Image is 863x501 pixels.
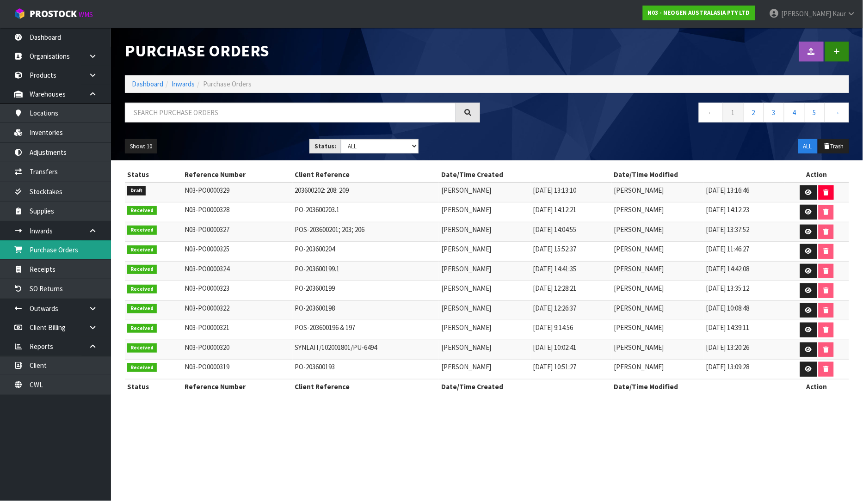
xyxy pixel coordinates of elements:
[127,285,157,294] span: Received
[125,379,182,394] th: Status
[533,362,577,371] span: [DATE] 10:51:27
[439,379,612,394] th: Date/Time Created
[614,205,664,214] span: [PERSON_NAME]
[125,139,157,154] button: Show: 10
[706,304,749,312] span: [DATE] 10:08:48
[781,9,831,18] span: [PERSON_NAME]
[614,264,664,273] span: [PERSON_NAME]
[533,264,577,273] span: [DATE] 14:41:35
[182,242,293,262] td: N03-PO0000325
[182,300,293,320] td: N03-PO0000322
[293,360,439,379] td: PO-203600193
[706,225,749,234] span: [DATE] 13:37:52
[614,362,664,371] span: [PERSON_NAME]
[293,320,439,340] td: POS-203600196 & 197
[706,205,749,214] span: [DATE] 14:12:23
[533,205,577,214] span: [DATE] 14:12:21
[314,142,336,150] strong: Status:
[441,284,491,293] span: [PERSON_NAME]
[127,324,157,333] span: Received
[764,103,784,122] a: 3
[182,222,293,242] td: N03-PO0000327
[614,244,664,253] span: [PERSON_NAME]
[784,379,849,394] th: Action
[798,139,817,154] button: ALL
[182,167,293,182] th: Reference Number
[612,167,785,182] th: Date/Time Modified
[182,379,293,394] th: Reference Number
[706,264,749,273] span: [DATE] 14:42:08
[818,139,849,154] button: Trash
[533,304,577,312] span: [DATE] 12:26:37
[79,10,93,19] small: WMS
[699,103,723,122] a: ←
[203,79,252,88] span: Purchase Orders
[441,205,491,214] span: [PERSON_NAME]
[784,103,805,122] a: 4
[706,284,749,293] span: [DATE] 13:35:12
[441,225,491,234] span: [PERSON_NAME]
[825,103,849,122] a: →
[182,281,293,301] td: N03-PO0000323
[293,167,439,182] th: Client Reference
[293,183,439,202] td: 203600202: 208: 209
[125,167,182,182] th: Status
[182,261,293,281] td: N03-PO0000324
[293,300,439,320] td: PO-203600198
[706,323,749,332] span: [DATE] 14:39:11
[441,244,491,253] span: [PERSON_NAME]
[643,6,755,20] a: N03 - NEOGEN AUSTRALASIA PTY LTD
[293,202,439,222] td: PO-203600203.1
[804,103,825,122] a: 5
[612,379,785,394] th: Date/Time Modified
[127,343,157,353] span: Received
[441,343,491,352] span: [PERSON_NAME]
[182,360,293,379] td: N03-PO0000319
[439,167,612,182] th: Date/Time Created
[706,343,749,352] span: [DATE] 13:20:26
[784,167,849,182] th: Action
[614,343,664,352] span: [PERSON_NAME]
[614,284,664,293] span: [PERSON_NAME]
[127,245,157,255] span: Received
[182,340,293,360] td: N03-PO0000320
[441,362,491,371] span: [PERSON_NAME]
[125,42,480,60] h1: Purchase Orders
[293,222,439,242] td: POS-203600201; 203; 206
[494,103,849,125] nav: Page navigation
[441,304,491,312] span: [PERSON_NAME]
[614,323,664,332] span: [PERSON_NAME]
[743,103,764,122] a: 2
[832,9,846,18] span: Kaur
[441,323,491,332] span: [PERSON_NAME]
[533,225,577,234] span: [DATE] 14:04:55
[614,304,664,312] span: [PERSON_NAME]
[182,320,293,340] td: N03-PO0000321
[127,206,157,215] span: Received
[127,304,157,313] span: Received
[127,226,157,235] span: Received
[293,261,439,281] td: PO-203600199.1
[30,8,77,20] span: ProStock
[293,281,439,301] td: PO-203600199
[293,340,439,360] td: SYNLAIT/102001801/PU-6494
[706,362,749,371] span: [DATE] 13:09:28
[293,242,439,262] td: PO-203600204
[614,225,664,234] span: [PERSON_NAME]
[132,79,163,88] a: Dashboard
[648,9,750,17] strong: N03 - NEOGEN AUSTRALASIA PTY LTD
[127,186,146,196] span: Draft
[441,264,491,273] span: [PERSON_NAME]
[14,8,25,19] img: cube-alt.png
[533,244,577,253] span: [DATE] 15:52:37
[293,379,439,394] th: Client Reference
[723,103,744,122] a: 1
[172,79,195,88] a: Inwards
[533,186,577,195] span: [DATE] 13:13:10
[127,265,157,274] span: Received
[614,186,664,195] span: [PERSON_NAME]
[533,323,573,332] span: [DATE] 9:14:56
[533,343,577,352] span: [DATE] 10:02:41
[533,284,577,293] span: [DATE] 12:28:21
[706,186,749,195] span: [DATE] 13:16:46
